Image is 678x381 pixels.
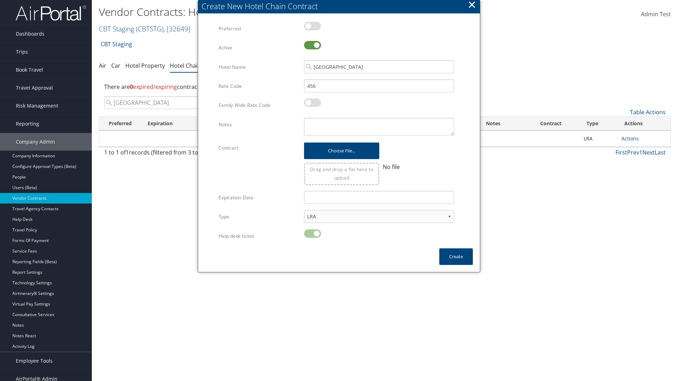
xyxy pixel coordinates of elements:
[219,41,299,54] label: Active
[219,141,299,155] label: Contract
[104,96,237,109] input: Search
[130,83,177,91] span: expired/expiring
[16,352,53,370] span: Employee Tools
[111,62,120,69] a: Car
[219,60,299,74] label: Hotel Name
[439,248,473,265] button: Create
[621,135,639,142] a: Actions
[16,133,55,151] span: Company Admin
[99,77,671,96] div: There are contracts.
[16,97,58,115] span: Risk Management
[655,149,666,156] a: Last
[202,1,480,12] div: Create New Hotel Chain Contract
[101,37,132,51] a: CBT Staging
[219,229,299,243] label: Help desk ticket
[16,61,43,79] span: Book Travel
[641,10,671,18] span: Admin Test
[580,131,618,147] td: LRA
[219,98,299,112] label: Family Wide Rate Code
[16,79,53,97] span: Travel Approval
[16,43,28,61] span: Trips
[521,117,580,131] th: Contract: activate to sort column ascending
[219,191,299,204] label: Expiration Date
[383,163,400,171] span: No file
[641,4,671,25] a: Admin Test
[618,117,671,131] th: Actions
[639,149,642,156] a: 1
[125,62,165,69] a: Hotel Property
[130,83,133,91] strong: 0
[219,118,299,131] label: Notes
[16,115,39,133] span: Reporting
[99,24,190,34] a: CBT Staging
[642,149,655,156] a: Next
[99,5,480,19] h1: Vendor Contracts: Hotel Chain
[104,148,237,160] div: 1 to 1 of records (filtered from 3 total entries)
[310,166,373,181] span: Drag and drop a file here to upload
[465,117,521,131] th: Notes: activate to sort column ascending
[615,149,627,156] a: First
[99,117,141,131] th: Preferred: activate to sort column ascending
[219,79,299,93] label: Rate Code
[630,108,666,116] a: Table Actions
[141,117,208,131] th: Expiration: activate to sort column ascending
[16,25,44,43] span: Dashboards
[126,149,129,156] span: 1
[170,62,201,69] a: Hotel Chain
[136,24,163,34] span: ( CBTSTG )
[219,22,299,35] label: Preferred
[99,62,106,69] a: Air
[580,117,618,131] th: Type: activate to sort column ascending
[219,210,299,223] label: Type
[163,24,190,34] span: , [ 32649 ]
[16,5,86,21] img: airportal-logo.png
[627,149,639,156] a: Prev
